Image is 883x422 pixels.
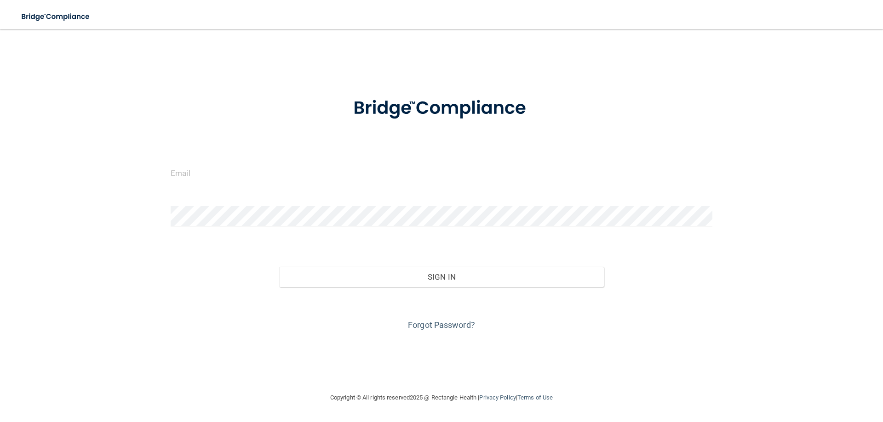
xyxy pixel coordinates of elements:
[408,320,475,330] a: Forgot Password?
[171,163,712,183] input: Email
[479,394,516,401] a: Privacy Policy
[14,7,98,26] img: bridge_compliance_login_screen.278c3ca4.svg
[517,394,553,401] a: Terms of Use
[279,267,604,287] button: Sign In
[334,84,549,132] img: bridge_compliance_login_screen.278c3ca4.svg
[274,383,609,412] div: Copyright © All rights reserved 2025 @ Rectangle Health | |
